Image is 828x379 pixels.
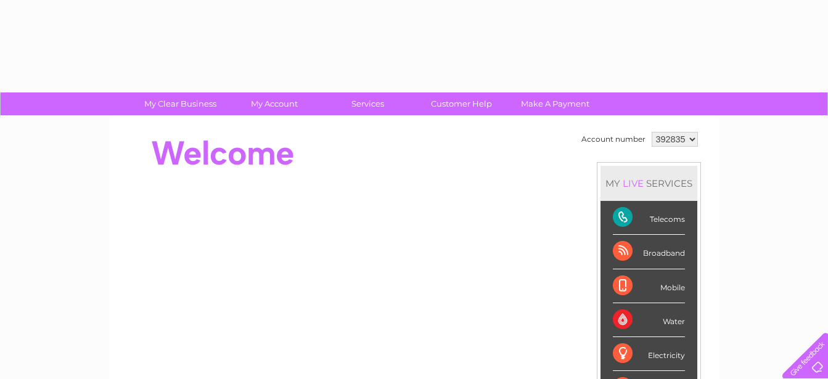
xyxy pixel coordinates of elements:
a: Make A Payment [504,92,606,115]
a: Customer Help [411,92,512,115]
div: Water [613,303,685,337]
div: Broadband [613,235,685,269]
a: My Account [223,92,325,115]
div: LIVE [620,177,646,189]
div: Electricity [613,337,685,371]
td: Account number [578,129,649,150]
a: My Clear Business [129,92,231,115]
div: Mobile [613,269,685,303]
div: Telecoms [613,201,685,235]
div: MY SERVICES [601,166,697,201]
a: Services [317,92,419,115]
